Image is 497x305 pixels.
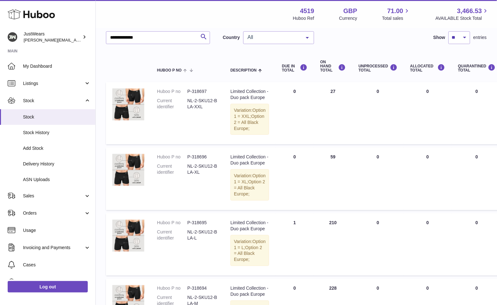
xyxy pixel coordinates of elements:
span: All [246,34,301,41]
span: Cases [23,262,91,268]
a: Log out [8,281,88,293]
dt: Huboo P no [157,220,187,226]
dt: Huboo P no [157,154,187,160]
a: 71.00 Total sales [382,7,410,21]
div: Variation: [230,104,269,135]
dt: Huboo P no [157,88,187,95]
span: Stock [23,114,91,120]
label: Show [433,34,445,41]
dt: Current identifier [157,98,187,110]
strong: 4519 [300,7,314,15]
span: Stock [23,98,84,104]
span: 71.00 [387,7,403,15]
span: Invoicing and Payments [23,245,84,251]
span: 0 [476,220,478,225]
span: ASN Uploads [23,177,91,183]
img: josh@just-wears.com [8,32,17,42]
td: 210 [314,213,352,276]
dt: Current identifier [157,229,187,241]
td: 59 [314,148,352,210]
div: Limited Collection - Duo pack Europe [230,88,269,101]
label: Country [223,34,240,41]
span: entries [473,34,487,41]
span: Option 2 = All Black Europe; [234,114,264,131]
td: 0 [404,213,452,276]
span: Option 1 = L; [234,239,266,250]
span: 0 [476,154,478,159]
td: 0 [275,82,314,144]
td: 0 [404,148,452,210]
span: AVAILABLE Stock Total [435,15,489,21]
dd: P-318697 [187,88,218,95]
span: Orders [23,210,84,216]
dd: NL-2-SKU12-BLA-L [187,229,218,241]
div: Currency [339,15,358,21]
td: 27 [314,82,352,144]
strong: GBP [343,7,357,15]
a: 3,466.53 AVAILABLE Stock Total [435,7,489,21]
span: Add Stock [23,145,91,151]
div: Limited Collection - Duo pack Europe [230,285,269,297]
div: UNPROCESSED Total [358,64,397,72]
dd: P-318694 [187,285,218,291]
div: Variation: [230,169,269,201]
img: product image [112,154,144,186]
span: Stock History [23,130,91,136]
td: 0 [352,213,404,276]
dd: P-318696 [187,154,218,160]
div: DUE IN TOTAL [282,64,307,72]
div: Limited Collection - Duo pack Europe [230,154,269,166]
span: Option 2 = All Black Europe; [234,245,262,262]
td: 0 [352,148,404,210]
td: 0 [404,82,452,144]
div: QUARANTINED Total [458,64,496,72]
span: Option 2 = All Black Europe; [234,179,265,196]
span: Huboo P no [157,68,182,72]
div: Huboo Ref [293,15,314,21]
div: Limited Collection - Duo pack Europe [230,220,269,232]
dd: P-318695 [187,220,218,226]
td: 0 [275,148,314,210]
span: My Dashboard [23,63,91,69]
span: Option 1 = XXL; [234,108,266,119]
span: [PERSON_NAME][EMAIL_ADDRESS][DOMAIN_NAME] [24,37,128,42]
td: 1 [275,213,314,276]
td: 0 [352,82,404,144]
span: Usage [23,227,91,233]
div: JustWears [24,31,81,43]
div: ON HAND Total [320,60,346,73]
img: product image [112,220,144,252]
span: Listings [23,80,84,87]
span: Description [230,68,257,72]
span: Total sales [382,15,410,21]
dt: Current identifier [157,163,187,175]
span: 0 [476,286,478,291]
span: 3,466.53 [457,7,482,15]
dd: NL-2-SKU12-BLA-XL [187,163,218,175]
span: Sales [23,193,84,199]
dd: NL-2-SKU12-BLA-XXL [187,98,218,110]
div: ALLOCATED Total [410,64,445,72]
span: 0 [476,89,478,94]
span: Channels [23,279,91,285]
dt: Huboo P no [157,285,187,291]
img: product image [112,88,144,120]
span: Delivery History [23,161,91,167]
div: Variation: [230,235,269,266]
